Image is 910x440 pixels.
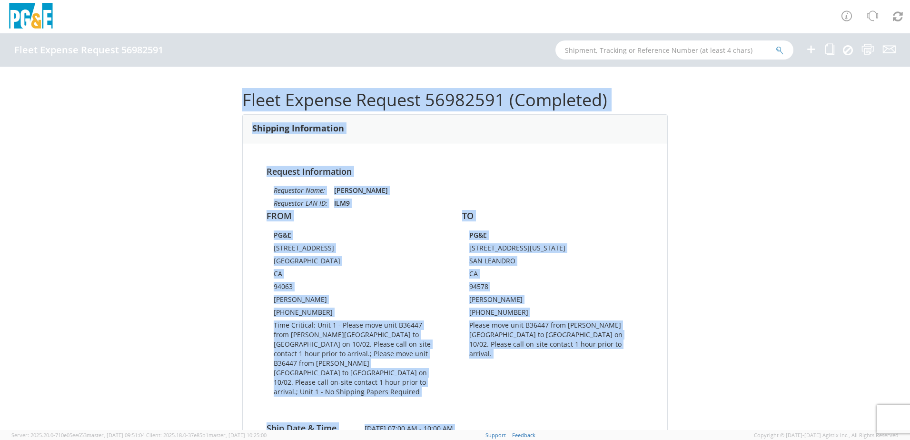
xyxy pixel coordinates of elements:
[267,167,643,177] h4: Request Information
[274,269,441,282] td: CA
[274,186,325,195] i: Requestor Name:
[87,431,145,439] span: master, [DATE] 09:51:04
[469,282,636,295] td: 94578
[357,424,553,433] span: [DATE] 07:00 AM - 10:00 AM
[242,90,668,110] h1: Fleet Expense Request 56982591 (Completed)
[512,431,535,439] a: Feedback
[11,431,145,439] span: Server: 2025.20.0-710e05ee653
[274,308,441,320] td: [PHONE_NUMBER]
[469,269,636,282] td: CA
[274,295,441,308] td: [PERSON_NAME]
[555,40,793,60] input: Shipment, Tracking or Reference Number (at least 4 chars)
[469,295,636,308] td: [PERSON_NAME]
[274,320,441,400] td: Time Critical: Unit 1 - Please move unit B36447 from [PERSON_NAME][GEOGRAPHIC_DATA] to [GEOGRAPHI...
[7,3,55,31] img: pge-logo-06675f144f4cfa6a6814.png
[146,431,267,439] span: Client: 2025.18.0-37e85b1
[469,256,636,269] td: SAN LEANDRO
[274,282,441,295] td: 94063
[334,199,350,208] strong: ILM9
[252,124,344,133] h3: Shipping Information
[274,256,441,269] td: [GEOGRAPHIC_DATA]
[754,431,899,439] span: Copyright © [DATE]-[DATE] Agistix Inc., All Rights Reserved
[469,243,636,256] td: [STREET_ADDRESS][US_STATE]
[274,199,327,208] i: Requestor LAN ID:
[485,431,506,439] a: Support
[14,45,163,55] h4: Fleet Expense Request 56982591
[274,230,291,240] strong: PG&E
[469,308,636,320] td: [PHONE_NUMBER]
[274,243,441,256] td: [STREET_ADDRESS]
[462,211,643,221] h4: TO
[267,211,448,221] h4: FROM
[259,424,357,433] h4: Ship Date & Time
[208,431,267,439] span: master, [DATE] 10:25:00
[334,186,388,195] strong: [PERSON_NAME]
[469,320,636,362] td: Please move unit B36447 from [PERSON_NAME][GEOGRAPHIC_DATA] to [GEOGRAPHIC_DATA] on 10/02. Please...
[469,230,487,240] strong: PG&E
